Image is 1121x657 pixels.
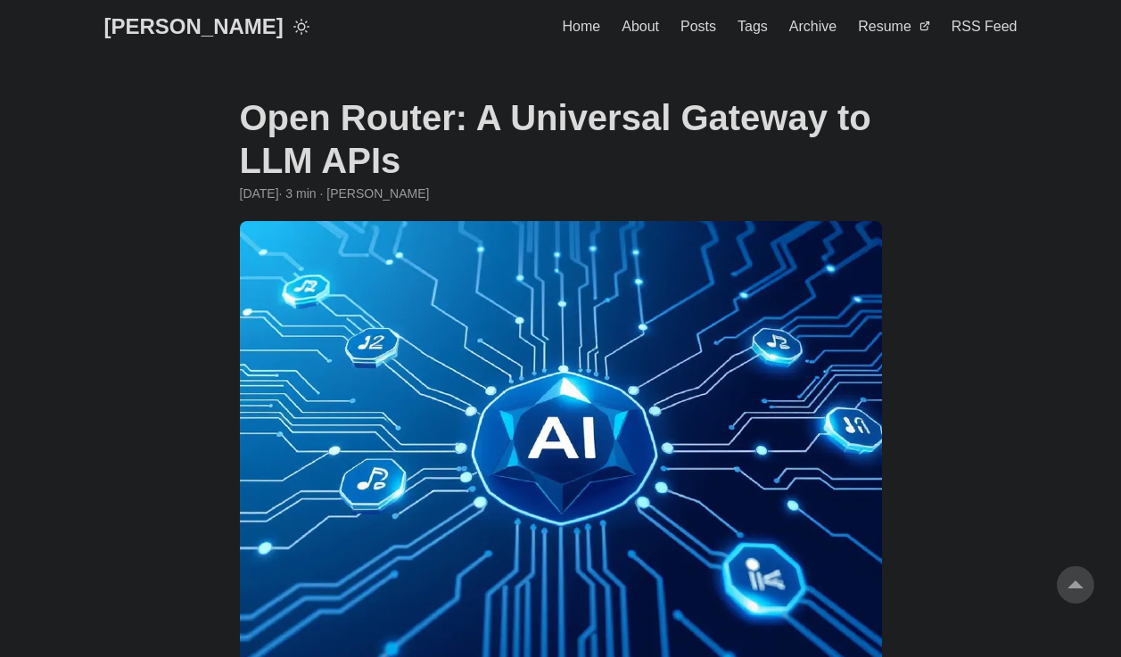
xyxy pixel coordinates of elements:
[622,19,659,34] span: About
[789,19,837,34] span: Archive
[563,19,601,34] span: Home
[240,184,279,203] span: 2025-01-11 10:00:00 +0000 UTC
[240,96,882,182] h1: Open Router: A Universal Gateway to LLM APIs
[952,19,1018,34] span: RSS Feed
[738,19,768,34] span: Tags
[1057,566,1094,604] a: go to top
[240,184,882,203] div: · 3 min · [PERSON_NAME]
[680,19,716,34] span: Posts
[858,19,911,34] span: Resume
